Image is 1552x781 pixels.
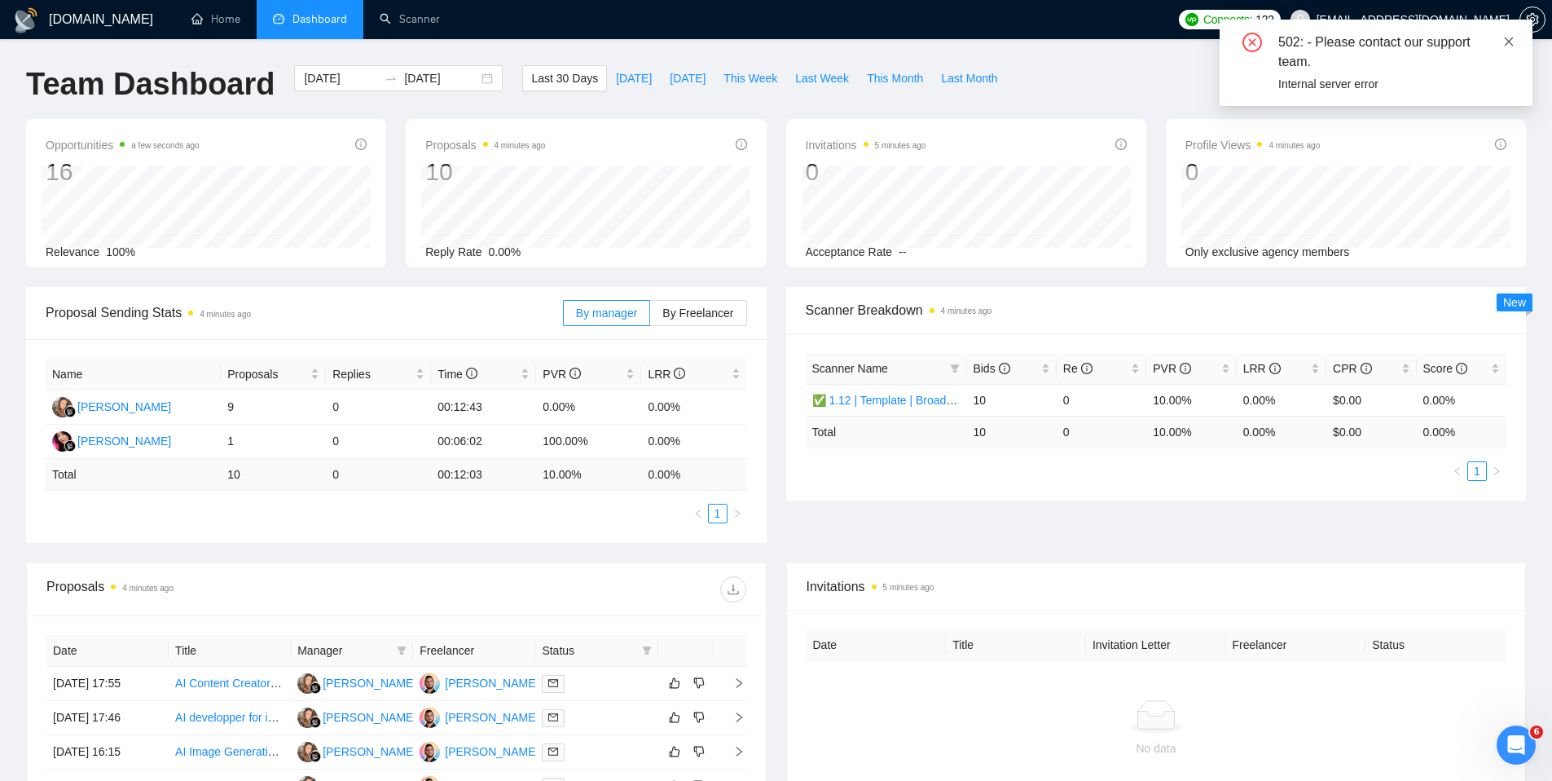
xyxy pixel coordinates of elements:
td: 10.00 % [1146,416,1236,448]
button: like [665,742,684,761]
time: 4 minutes ago [1268,141,1320,150]
span: info-circle [1081,363,1093,374]
span: download [721,583,745,596]
th: Title [946,629,1086,661]
span: mail [548,713,558,722]
img: AM [420,742,440,762]
a: NK[PERSON_NAME] [297,676,416,689]
td: AI Content Creator & Pipeline Specialist [169,667,291,701]
a: 1 [709,505,727,523]
span: Last 30 Days [531,69,598,87]
td: AI developper for image to video app [169,701,291,735]
button: Last Month [932,65,1006,91]
span: info-circle [1361,363,1372,374]
time: 5 minutes ago [883,583,934,592]
a: searchScanner [380,12,440,26]
button: dislike [689,708,709,727]
a: NK[PERSON_NAME] [297,710,416,723]
span: user [1295,14,1306,25]
th: Date [46,635,169,667]
button: dislike [689,673,709,693]
li: 1 [1467,461,1487,481]
div: 16 [46,157,200,188]
div: 10 [425,157,545,188]
button: dislike [689,742,709,761]
span: Acceptance Rate [806,245,893,258]
button: like [665,673,684,693]
td: 0 [1057,416,1146,448]
td: 9 [221,390,326,425]
span: info-circle [1269,363,1281,374]
button: left [688,504,708,523]
span: Manager [297,642,390,660]
time: 4 minutes ago [122,584,174,593]
span: Score [1423,362,1467,375]
span: swap-right [385,72,398,85]
span: -- [899,245,906,258]
span: dislike [693,677,705,690]
img: NK [52,431,73,452]
span: PVR [543,368,581,381]
th: Status [1365,629,1506,661]
span: info-circle [466,368,477,379]
a: AM[PERSON_NAME] [420,676,539,689]
span: info-circle [674,368,685,379]
td: 0 [326,390,431,425]
td: 00:06:02 [431,425,536,459]
li: Previous Page [688,504,708,523]
a: AM[PERSON_NAME] [420,710,539,723]
span: Scanner Breakdown [806,300,1507,320]
span: like [669,711,680,724]
th: Invitation Letter [1086,629,1226,661]
span: close [1503,36,1515,47]
span: Last Month [941,69,997,87]
a: NK[PERSON_NAME] [297,744,416,757]
div: [PERSON_NAME] [445,708,539,726]
li: 1 [708,504,728,523]
div: [PERSON_NAME] [77,398,171,416]
li: Next Page [1487,461,1506,481]
a: ✅ 1.12 | Template | Broad ML & AI | Worldwide [812,394,1052,407]
span: Bids [973,362,1009,375]
a: 1 [1468,462,1486,480]
td: [DATE] 17:46 [46,701,169,735]
span: Profile Views [1185,135,1321,155]
span: Replies [332,365,412,383]
span: Dashboard [292,12,347,26]
a: AM[PERSON_NAME] [420,744,539,757]
th: Manager [291,635,413,667]
td: 0.00% [536,390,641,425]
td: 10.00% [1146,384,1236,416]
span: dislike [693,745,705,758]
span: right [720,677,745,689]
td: 0.00% [1237,384,1326,416]
span: Proposals [227,365,307,383]
div: [PERSON_NAME] [323,708,416,726]
span: 122 [1255,11,1273,29]
td: 100.00% [536,425,641,459]
span: mail [548,678,558,688]
span: mail [548,747,558,757]
span: Reply Rate [425,245,481,258]
span: Proposals [425,135,545,155]
span: filter [950,364,960,373]
a: NK[PERSON_NAME] [52,434,171,447]
span: Status [542,642,635,660]
th: Replies [326,359,431,390]
span: like [669,745,680,758]
button: Last 30 Days [522,65,607,91]
li: Previous Page [1448,461,1467,481]
button: download [720,576,746,602]
div: Internal server error [1278,75,1513,93]
td: 0.00 % [1417,416,1506,448]
span: right [720,746,745,757]
div: [PERSON_NAME] [77,432,171,450]
time: a few seconds ago [131,141,199,150]
span: to [385,72,398,85]
span: Relevance [46,245,99,258]
span: Connects: [1203,11,1252,29]
span: info-circle [1180,363,1191,374]
h1: Team Dashboard [26,65,275,104]
button: right [728,504,747,523]
span: This Week [723,69,777,87]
